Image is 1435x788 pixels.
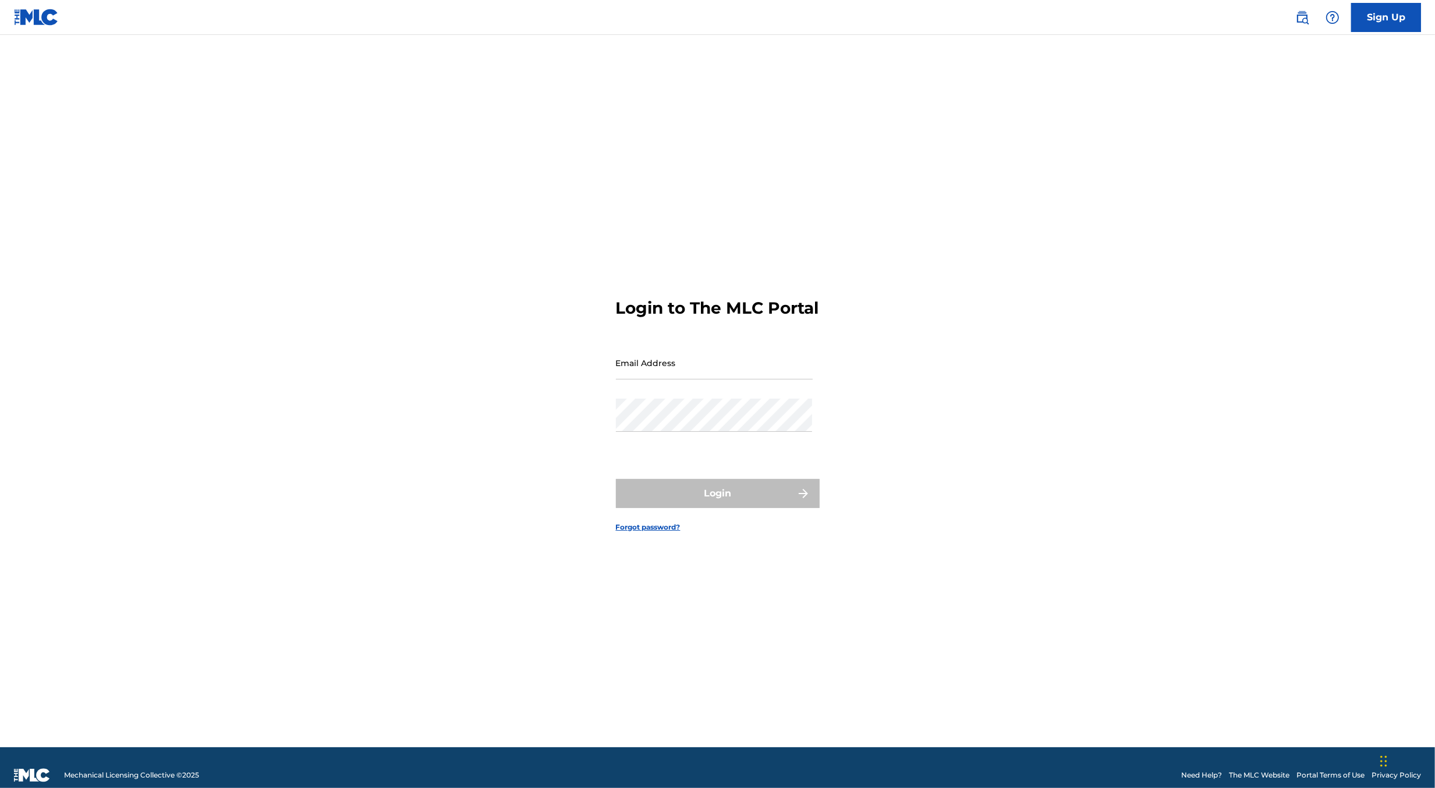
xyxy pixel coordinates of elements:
[1351,3,1421,32] a: Sign Up
[1380,744,1387,779] div: Drag
[1291,6,1314,29] a: Public Search
[616,298,819,318] h3: Login to The MLC Portal
[1321,6,1344,29] div: Help
[1296,770,1365,780] a: Portal Terms of Use
[616,522,681,533] a: Forgot password?
[1377,732,1435,788] iframe: Chat Widget
[1326,10,1340,24] img: help
[1372,770,1421,780] a: Privacy Policy
[14,9,59,26] img: MLC Logo
[14,768,50,782] img: logo
[1181,770,1222,780] a: Need Help?
[1229,770,1289,780] a: The MLC Website
[1295,10,1309,24] img: search
[64,770,199,780] span: Mechanical Licensing Collective © 2025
